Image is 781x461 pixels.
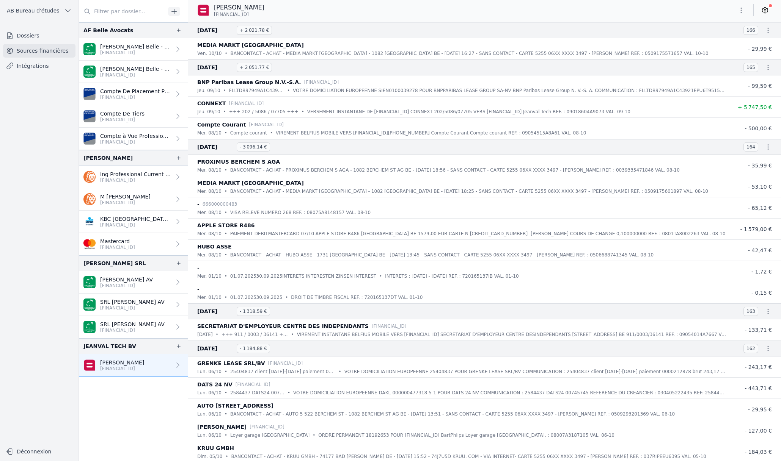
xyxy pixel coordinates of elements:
p: BANCONTACT - ACHAT - PROXIMUS BERCHEM S AGA - 1082 BERCHEM ST AG BE - [DATE] 18:56 - SANS CONTACT... [230,166,680,174]
p: VOTRE DOMICILIATION EUROPEENNE DAKL-000000477318-5-1 POUR DATS 24 NV COMMUNICATION : 2584437 DATS... [293,389,726,397]
img: VAN_BREDA_JVBABE22XXX.png [83,110,96,122]
div: • [225,389,227,397]
span: [DATE] [197,307,234,316]
div: • [285,294,288,301]
a: Ing Professional Current Account [FINANCIAL_ID] [79,166,188,188]
p: lun. 06/10 [197,431,222,439]
div: • [291,331,294,338]
p: Loyer garage [GEOGRAPHIC_DATA] [230,431,310,439]
img: BNP_BE_BUSINESS_GEBABEBB.png [83,66,96,78]
span: - 0,15 € [751,290,772,296]
p: APPLE STORE R486 [197,221,255,230]
div: • [313,431,315,439]
span: AB Bureau d'études [7,7,60,14]
p: FLLTDB97949A1C43921EPU6T951513 [229,87,284,94]
span: 165 [743,63,758,72]
p: KRUU GMBH [197,444,234,453]
div: • [339,368,341,375]
span: + 2 021,78 € [237,26,272,35]
span: - 1,72 € [751,269,772,275]
p: ven. 10/10 [197,50,222,57]
div: • [216,331,218,338]
span: - 1 184,88 € [237,344,270,353]
p: [FINANCIAL_ID] [372,322,407,330]
p: Compte De Placement Professionnel [100,88,171,95]
a: [PERSON_NAME] Belle - USD [FINANCIAL_ID] [79,61,188,83]
span: - 1 318,59 € [237,307,270,316]
p: BANCONTACT - ACHAT - HUBO ASSE - 1731 [GEOGRAPHIC_DATA] BE - [DATE] 13:45 - SANS CONTACT - CARTE ... [230,251,654,259]
p: - [197,263,200,272]
a: Compte De Placement Professionnel [FINANCIAL_ID] [79,83,188,105]
div: • [225,50,227,57]
p: mer. 08/10 [197,188,222,195]
p: mer. 08/10 [197,209,222,216]
p: [PERSON_NAME] AV [100,276,153,283]
p: mer. 08/10 [197,166,222,174]
p: VERSEMENT INSTANTANE DE [FINANCIAL_ID] CONNEXT 202/5086/07705 VERS [FINANCIAL_ID] Jeanval Tech RE... [307,108,630,116]
a: Intégrations [3,59,75,73]
span: - 35,99 € [748,163,772,169]
a: Compte De Tiers [FINANCIAL_ID] [79,105,188,128]
p: VOTRE DOMICILIATION EUROPEENNE SIEN0100039278 POUR BNPPARIBAS LEASE GROUP SA-NV BNP Paribas Lease... [293,87,726,94]
p: PAIEMENT DEBITMASTERCARD 07/10 APPLE STORE R486 [GEOGRAPHIC_DATA] BE 1579,00 EUR CARTE N [CREDIT_... [230,230,726,238]
p: VIREMENT BELFIUS MOBILE VERS [FINANCIAL_ID][PHONE_NUMBER] Compte Courant Compte courant REF. : 09... [276,129,586,137]
p: [FINANCIAL_ID] [100,244,135,250]
p: [FINANCIAL_ID] [100,305,165,311]
p: 01.07.202530.09.2025 [230,294,282,301]
span: 166 [743,26,758,35]
img: BNP_BE_BUSINESS_GEBABEBB.png [83,43,96,55]
div: • [288,389,290,397]
p: [FINANCIAL_ID] [100,283,153,289]
p: DATS 24 NV [197,380,233,389]
p: GRENKE LEASE SRL/BV [197,359,265,368]
p: BANCONTACT - ACHAT - MEDIA MARKT [GEOGRAPHIC_DATA] - 1082 [GEOGRAPHIC_DATA] BE - [DATE] 18:25 - S... [230,188,708,195]
p: [PERSON_NAME] Belle - EUR [100,43,171,50]
span: - 29,95 € [748,406,772,413]
img: ing.png [83,171,96,183]
span: [DATE] [197,26,234,35]
p: [FINANCIAL_ID] [100,222,171,228]
p: [DATE] [197,331,213,338]
span: - 127,00 € [745,428,772,434]
span: - 65,12 € [748,205,772,211]
p: [FINANCIAL_ID] [236,381,270,388]
a: Dossiers [3,29,75,42]
img: belfius-1.png [83,359,96,371]
p: MEDIA MARKT [GEOGRAPHIC_DATA] [197,178,304,188]
div: • [225,368,227,375]
p: BANCONTACT - ACHAT - AUTO 5 522 BERCHEM ST - 1082 BERCHEM ST AG BE - [DATE] 13:51 - SANS CONTACT ... [230,410,675,418]
img: BNP_BE_BUSINESS_GEBABEBB.png [83,321,96,333]
p: jeu. 09/10 [197,108,220,116]
p: [FINANCIAL_ID] [100,94,171,100]
p: Compte à Vue Professionnel [100,132,171,140]
p: 2584437 DATS24 00745745 [230,389,284,397]
p: Mastercard [100,238,135,245]
div: • [287,87,290,94]
div: AF Belle Avocats [83,26,133,35]
img: VAN_BREDA_JVBABE22XXX.png [83,88,96,100]
div: • [225,251,227,259]
p: SRL [PERSON_NAME] AV [100,320,165,328]
p: HUBO ASSE [197,242,231,251]
span: - 3 096,14 € [237,142,270,152]
div: JEANVAL TECH BV [83,342,136,351]
p: [FINANCIAL_ID] [249,121,284,128]
div: • [223,87,226,94]
p: Compte De Tiers [100,110,145,117]
p: 25404837 client [DATE]-[DATE] paiement 0000212878 brut 243,17 net 42,20 [230,368,336,375]
img: KBC_BRUSSELS_KREDBEBB.png [83,216,96,228]
a: [PERSON_NAME] [FINANCIAL_ID] [79,354,188,377]
img: belfius-1.png [197,4,209,16]
a: Compte à Vue Professionnel [FINANCIAL_ID] [79,128,188,150]
img: BNP_BE_BUSINESS_GEBABEBB.png [83,298,96,311]
p: CONNEXT [197,99,226,108]
p: [FINANCIAL_ID] [100,327,165,333]
input: Filtrer par dossier... [79,5,165,18]
p: [FINANCIAL_ID] [268,359,303,367]
p: INTERETS : [DATE] - [DATE] REF. : 720165137IB VAL. 01-10 [385,272,519,280]
img: BNP_BE_BUSINESS_GEBABEBB.png [83,276,96,288]
p: VISA RELEVE NUMERO 268 REF. : 08075A8148157 VAL. 08-10 [230,209,371,216]
button: AB Bureau d'études [3,5,75,17]
span: [FINANCIAL_ID] [214,11,249,17]
p: 666000000483 [203,200,237,208]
